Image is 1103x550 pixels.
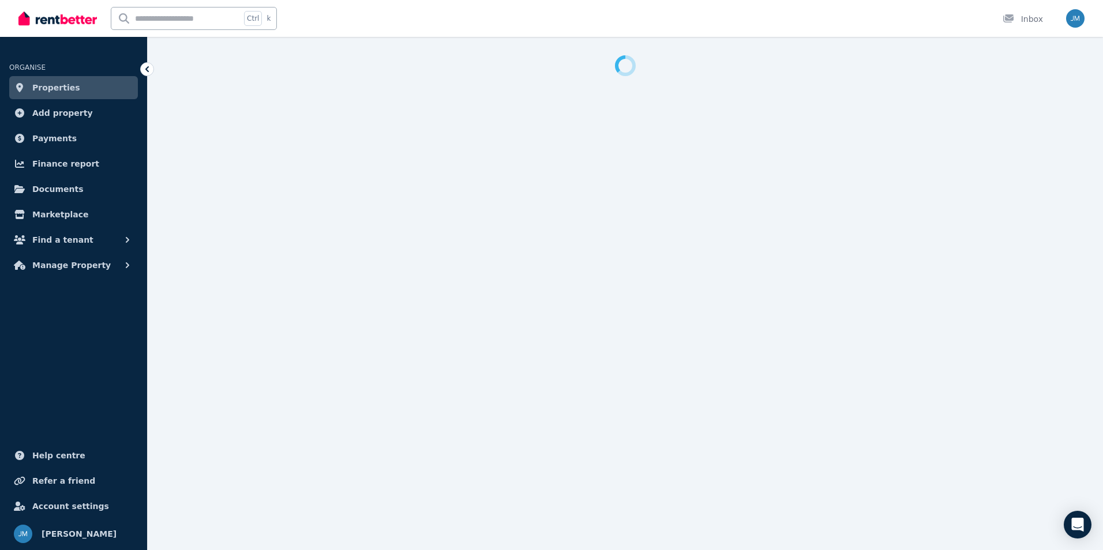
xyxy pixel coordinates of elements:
a: Account settings [9,495,138,518]
span: Payments [32,131,77,145]
button: Manage Property [9,254,138,277]
span: Manage Property [32,258,111,272]
span: Finance report [32,157,99,171]
span: Find a tenant [32,233,93,247]
span: Properties [32,81,80,95]
img: Jo Macaione [14,525,32,543]
a: Help centre [9,444,138,467]
span: Add property [32,106,93,120]
span: ORGANISE [9,63,46,71]
a: Properties [9,76,138,99]
a: Finance report [9,152,138,175]
a: Marketplace [9,203,138,226]
span: Documents [32,182,84,196]
button: Find a tenant [9,228,138,251]
div: Inbox [1003,13,1043,25]
span: Marketplace [32,208,88,221]
a: Documents [9,178,138,201]
span: k [267,14,271,23]
span: Help centre [32,449,85,462]
span: Ctrl [244,11,262,26]
img: Jo Macaione [1066,9,1085,28]
a: Payments [9,127,138,150]
div: Open Intercom Messenger [1064,511,1091,538]
span: Refer a friend [32,474,95,488]
span: [PERSON_NAME] [42,527,117,541]
a: Refer a friend [9,469,138,492]
img: RentBetter [18,10,97,27]
a: Add property [9,101,138,125]
span: Account settings [32,499,109,513]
